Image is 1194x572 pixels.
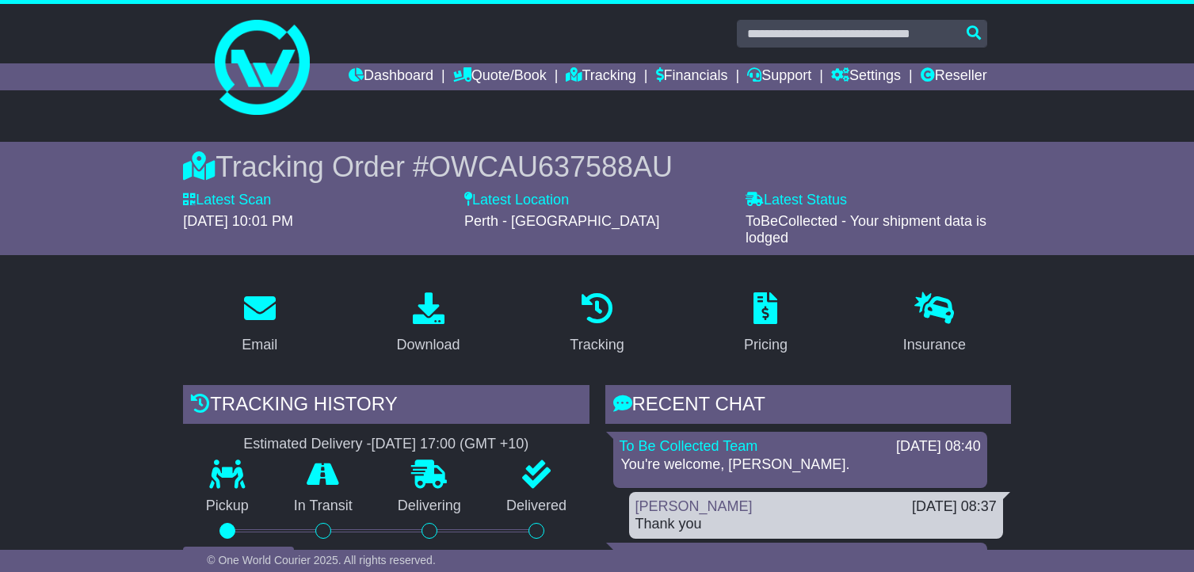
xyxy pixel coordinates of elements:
[635,498,753,514] a: [PERSON_NAME]
[397,334,460,356] div: Download
[183,150,1011,184] div: Tracking Order #
[183,192,271,209] label: Latest Scan
[893,287,976,361] a: Insurance
[620,438,758,454] a: To Be Collected Team
[746,213,986,246] span: ToBeCollected - Your shipment data is lodged
[747,63,811,90] a: Support
[635,516,997,533] div: Thank you
[242,334,277,356] div: Email
[605,385,1011,428] div: RECENT CHAT
[559,287,634,361] a: Tracking
[271,498,375,515] p: In Transit
[183,213,293,229] span: [DATE] 10:01 PM
[746,192,847,209] label: Latest Status
[183,498,271,515] p: Pickup
[734,287,798,361] a: Pricing
[464,213,659,229] span: Perth - [GEOGRAPHIC_DATA]
[453,63,547,90] a: Quote/Book
[831,63,901,90] a: Settings
[896,438,981,456] div: [DATE] 08:40
[207,554,436,566] span: © One World Courier 2025. All rights reserved.
[464,192,569,209] label: Latest Location
[375,498,483,515] p: Delivering
[483,498,589,515] p: Delivered
[231,287,288,361] a: Email
[183,385,589,428] div: Tracking history
[744,334,788,356] div: Pricing
[621,456,979,474] p: You're welcome, [PERSON_NAME].
[903,334,966,356] div: Insurance
[371,436,528,453] div: [DATE] 17:00 (GMT +10)
[349,63,433,90] a: Dashboard
[429,151,673,183] span: OWCAU637588AU
[183,436,589,453] div: Estimated Delivery -
[566,63,635,90] a: Tracking
[656,63,728,90] a: Financials
[387,287,471,361] a: Download
[912,498,997,516] div: [DATE] 08:37
[570,334,624,356] div: Tracking
[921,63,987,90] a: Reseller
